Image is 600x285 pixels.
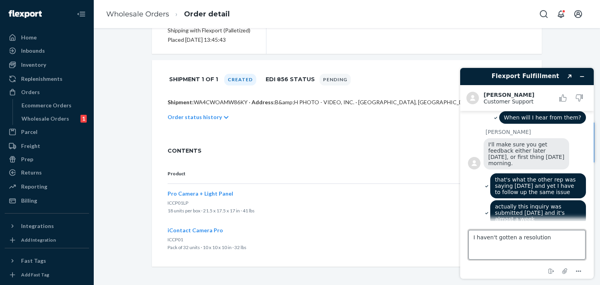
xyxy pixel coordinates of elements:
[184,10,230,18] a: Order detail
[21,34,37,41] div: Home
[21,88,40,96] div: Orders
[17,5,33,12] span: Chat
[5,153,89,166] a: Prep
[168,200,188,206] span: ICCP01LP
[168,35,250,45] div: Placed [DATE] 13:45:43
[21,47,45,55] div: Inbounds
[5,45,89,57] a: Inbounds
[21,222,54,230] div: Integrations
[252,99,275,105] span: Address:
[168,190,233,198] button: Pro Camera + Light Panel
[536,6,552,22] button: Open Search Box
[21,155,33,163] div: Prep
[21,61,46,69] div: Inventory
[5,31,89,44] a: Home
[5,73,89,85] a: Replenishments
[5,235,89,245] a: Add Integration
[168,244,481,251] p: Pack of 32 units · 10 x 10 x 10 in · 32 lbs
[21,115,69,123] div: Wholesale Orders
[21,257,46,265] div: Fast Tags
[21,142,40,150] div: Freight
[18,112,89,125] a: Wholesale Orders1
[5,220,89,232] button: Integrations
[18,99,89,112] a: Ecommerce Orders
[320,74,351,85] div: Pending
[5,140,89,152] a: Freight
[553,6,569,22] button: Open notifications
[168,99,194,105] span: Shipment:
[168,147,526,155] span: CONTENTS
[570,6,586,22] button: Open account menu
[21,271,49,278] div: Add Fast Tag
[5,126,89,138] a: Parcel
[5,270,89,280] a: Add Fast Tag
[21,75,62,83] div: Replenishments
[168,237,183,242] span: ICCP01
[9,10,42,18] img: Flexport logo
[5,180,89,193] a: Reporting
[5,86,89,98] a: Orders
[21,197,37,205] div: Billing
[168,26,250,35] p: Shipping with Flexport (Palletized)
[106,10,169,18] a: Wholesale Orders
[168,226,223,234] button: iContact Camera Pro
[168,190,233,197] span: Pro Camera + Light Panel
[100,3,236,26] ol: breadcrumbs
[21,102,71,109] div: Ecommerce Orders
[5,255,89,267] button: Fast Tags
[21,237,56,243] div: Add Integration
[168,113,222,121] p: Order status history
[21,183,47,191] div: Reporting
[5,194,89,207] a: Billing
[454,62,600,285] iframe: Find more information here
[168,170,481,177] p: Product
[5,59,89,71] a: Inventory
[266,71,315,87] h1: EDI 856 Status
[21,128,37,136] div: Parcel
[168,98,526,106] p: WA4CWOAMW86KY · B&amp;H PHOTO - VIDEO, INC. · [GEOGRAPHIC_DATA], [GEOGRAPHIC_DATA] 08518
[169,71,218,87] h1: Shipment 1 of 1
[73,6,89,22] button: Close Navigation
[5,166,89,179] a: Returns
[168,207,481,215] p: 18 units per box · 21.5 x 17.5 x 17 in · 41 lbs
[21,169,42,176] div: Returns
[224,74,256,85] div: Created
[80,115,87,123] div: 1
